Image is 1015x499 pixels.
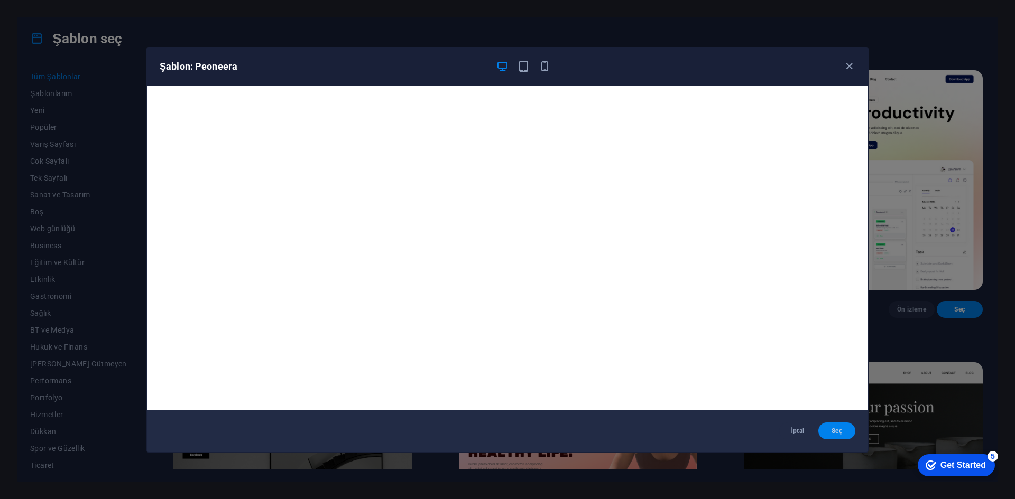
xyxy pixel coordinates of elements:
[78,2,89,13] div: 5
[31,12,77,21] div: Get Started
[779,422,816,439] button: İptal
[818,422,855,439] button: Seç
[8,5,86,27] div: Get Started 5 items remaining, 0% complete
[788,427,808,435] span: İptal
[827,427,847,435] span: Seç
[160,60,487,73] h6: Şablon: Peoneera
